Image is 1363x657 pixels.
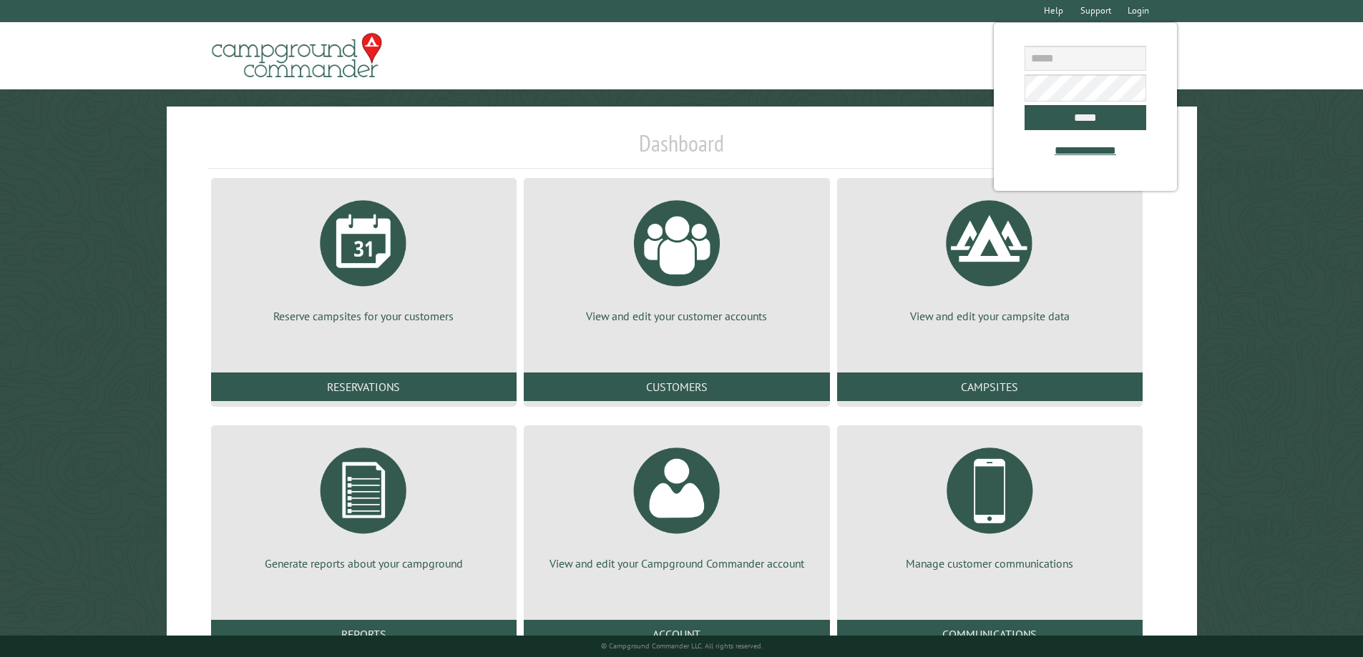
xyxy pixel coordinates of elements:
[207,129,1156,169] h1: Dashboard
[524,620,829,648] a: Account
[524,372,829,401] a: Customers
[207,28,386,84] img: Campground Commander
[541,189,812,324] a: View and edit your customer accounts
[211,372,517,401] a: Reservations
[541,308,812,324] p: View and edit your customer accounts
[541,437,812,571] a: View and edit your Campground Commander account
[854,308,1125,324] p: View and edit your campsite data
[854,555,1125,571] p: Manage customer communications
[228,189,499,324] a: Reserve campsites for your customers
[837,620,1143,648] a: Communications
[228,437,499,571] a: Generate reports about your campground
[837,372,1143,401] a: Campsites
[601,641,763,651] small: © Campground Commander LLC. All rights reserved.
[854,437,1125,571] a: Manage customer communications
[211,620,517,648] a: Reports
[228,555,499,571] p: Generate reports about your campground
[854,189,1125,324] a: View and edit your campsite data
[228,308,499,324] p: Reserve campsites for your customers
[541,555,812,571] p: View and edit your Campground Commander account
